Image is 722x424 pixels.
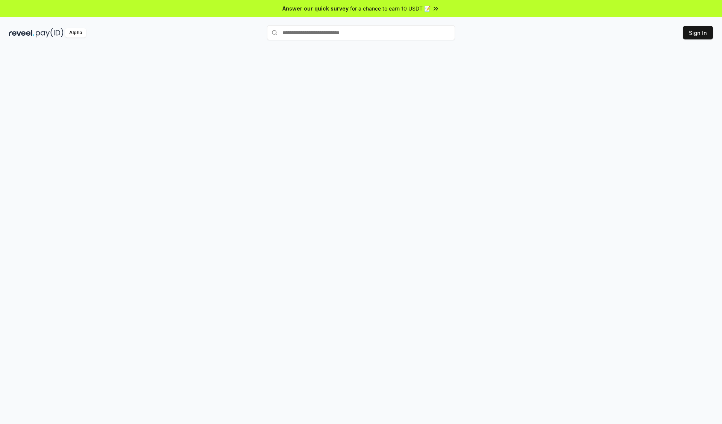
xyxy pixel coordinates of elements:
img: pay_id [36,28,64,38]
span: Answer our quick survey [282,5,349,12]
span: for a chance to earn 10 USDT 📝 [350,5,431,12]
button: Sign In [683,26,713,39]
div: Alpha [65,28,86,38]
img: reveel_dark [9,28,34,38]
